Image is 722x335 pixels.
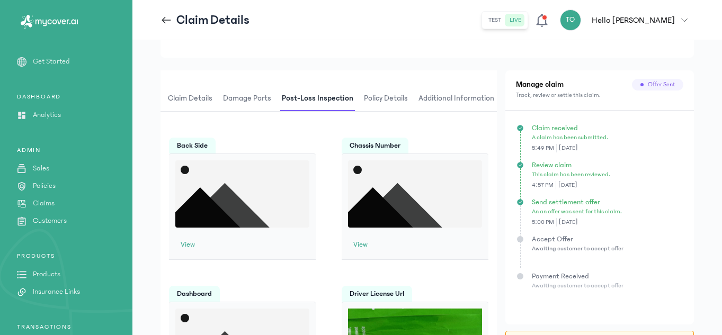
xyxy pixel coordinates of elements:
[280,86,355,111] span: Post-loss inspection
[353,239,368,250] span: View
[532,218,557,227] span: 5:00 PM
[33,56,70,67] p: Get Started
[166,86,221,111] button: Claim details
[532,144,557,152] span: 5:49 PM
[648,80,675,89] span: offer sent
[169,286,220,302] span: dashboard
[342,286,412,302] span: driver license url
[532,282,623,289] span: Awaiting customer to accept offer
[532,245,682,253] p: Awaiting customer to accept offer
[33,286,80,297] p: Insurance Links
[416,86,503,111] button: Additional Information
[505,14,525,26] button: live
[532,234,682,245] p: Accept Offer
[592,14,675,26] p: Hello [PERSON_NAME]
[348,236,373,253] button: View
[166,86,215,111] span: Claim details
[532,207,682,216] p: An an offer was sent for this claim.
[516,79,564,91] h2: Manage claim
[362,86,416,111] button: Policy details
[33,269,60,280] p: Products
[181,239,195,250] span: View
[484,14,505,26] button: test
[175,236,200,253] button: View
[176,12,249,29] p: Claim Details
[532,160,682,170] p: Review claim
[557,144,577,152] span: [DATE]
[33,180,56,192] p: Policies
[33,198,55,209] p: Claims
[516,91,683,99] p: Track, review or settle this claim.
[557,218,577,227] span: [DATE]
[221,86,280,111] button: Damage parts
[416,86,496,111] span: Additional Information
[532,197,682,207] p: Send settlement offer
[532,123,682,133] p: Claim received
[33,163,49,174] p: Sales
[33,215,67,227] p: Customers
[169,138,216,153] span: back side
[33,110,61,121] p: Analytics
[532,170,682,179] p: This claim has been reviewed.
[532,133,682,142] p: A claim has been submitted.
[280,86,362,111] button: Post-loss inspection
[560,10,581,31] div: TO
[362,86,410,111] span: Policy details
[532,181,556,189] span: 4:57 PM
[532,271,682,282] p: Payment Received
[556,181,577,189] span: [DATE]
[221,86,273,111] span: Damage parts
[560,10,694,31] button: TOHello [PERSON_NAME]
[342,138,408,153] span: chassis number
